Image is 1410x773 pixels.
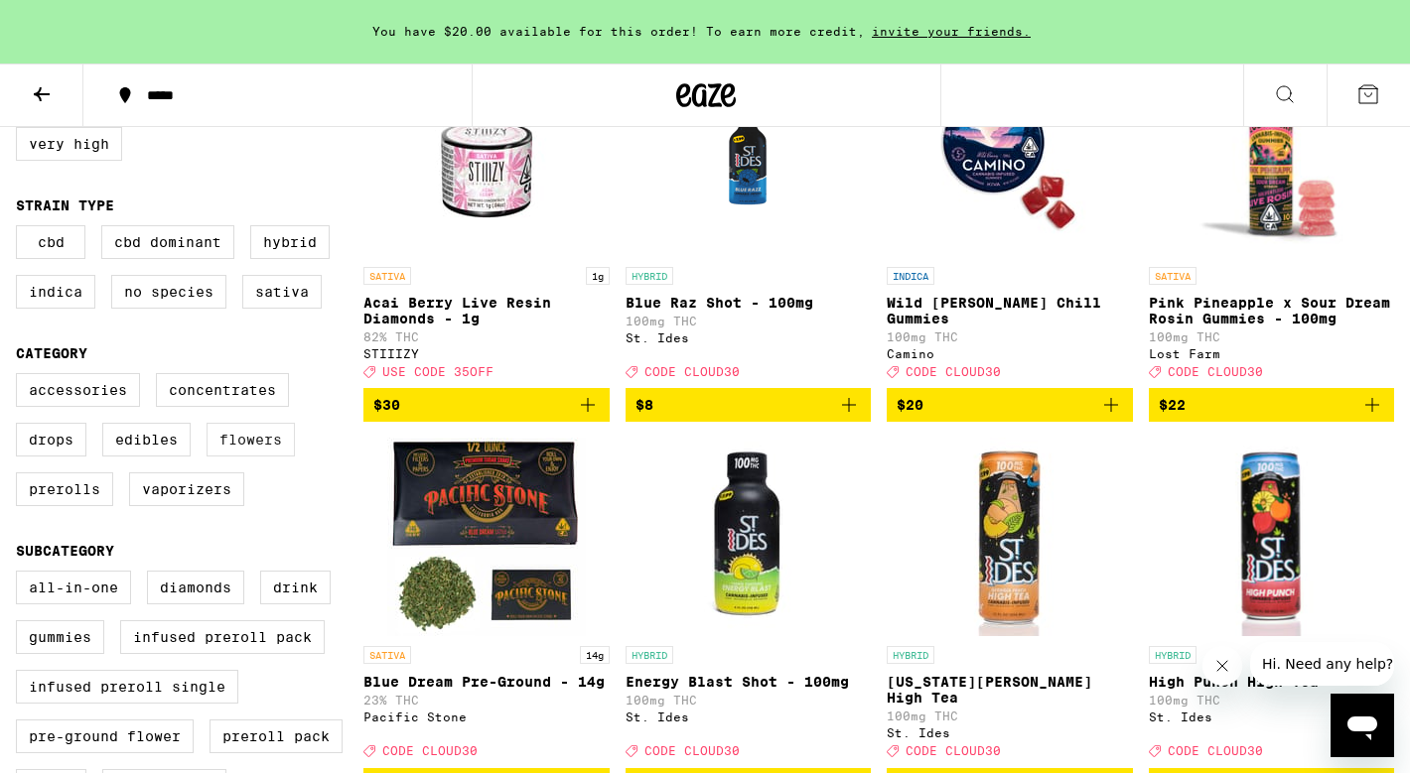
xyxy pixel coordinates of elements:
label: Gummies [16,620,104,654]
span: CODE CLOUD30 [382,745,478,758]
a: Open page for Energy Blast Shot - 100mg from St. Ides [626,438,872,767]
span: You have $20.00 available for this order! To earn more credit, [372,25,865,38]
legend: Subcategory [16,543,114,559]
div: Camino [887,347,1133,360]
label: Hybrid [250,225,330,259]
legend: Category [16,345,87,361]
label: All-In-One [16,571,131,604]
p: 100mg THC [626,315,872,327]
label: Concentrates [156,373,289,407]
p: 100mg THC [1149,330,1395,343]
p: HYBRID [626,646,673,664]
p: 100mg THC [887,709,1133,722]
p: 100mg THC [887,330,1133,343]
iframe: Close message [1202,646,1242,686]
div: Pacific Stone [363,710,610,723]
a: Open page for Wild Berry Chill Gummies from Camino [887,59,1133,388]
p: Blue Raz Shot - 100mg [626,295,872,311]
img: St. Ides - Georgia Peach High Tea [911,438,1109,636]
span: invite your friends. [865,25,1038,38]
p: HYBRID [626,267,673,285]
div: St. Ides [887,726,1133,739]
label: Edibles [102,423,191,456]
p: 1g [586,267,610,285]
p: SATIVA [1149,267,1197,285]
a: Open page for Acai Berry Live Resin Diamonds - 1g from STIIIZY [363,59,610,388]
a: Open page for Blue Raz Shot - 100mg from St. Ides [626,59,872,388]
label: CBD Dominant [101,225,234,259]
p: Blue Dream Pre-Ground - 14g [363,674,610,690]
img: Lost Farm - Pink Pineapple x Sour Dream Rosin Gummies - 100mg [1166,59,1376,257]
button: Add to bag [887,388,1133,422]
label: Preroll Pack [210,719,343,753]
label: Pre-ground Flower [16,719,194,753]
span: $22 [1159,397,1186,413]
p: 100mg THC [626,694,872,707]
p: Energy Blast Shot - 100mg [626,674,872,690]
iframe: Button to launch messaging window [1331,694,1394,757]
img: St. Ides - Blue Raz Shot - 100mg [648,59,847,257]
label: Vaporizers [129,472,244,506]
p: Wild [PERSON_NAME] Chill Gummies [887,295,1133,326]
a: Open page for Blue Dream Pre-Ground - 14g from Pacific Stone [363,438,610,767]
label: Flowers [207,423,295,456]
label: Very High [16,127,122,161]
p: SATIVA [363,646,411,664]
iframe: Message from company [1250,642,1394,686]
img: Camino - Wild Berry Chill Gummies [911,59,1109,257]
label: Drink [260,571,331,604]
label: Prerolls [16,472,113,506]
span: $20 [897,397,923,413]
div: Lost Farm [1149,347,1395,360]
label: Accessories [16,373,140,407]
span: CODE CLOUD30 [906,745,1001,758]
button: Add to bag [1149,388,1395,422]
p: [US_STATE][PERSON_NAME] High Tea [887,674,1133,706]
p: HYBRID [887,646,934,664]
span: $8 [635,397,653,413]
a: Open page for Georgia Peach High Tea from St. Ides [887,438,1133,767]
label: No Species [111,275,226,309]
p: 82% THC [363,330,610,343]
p: 100mg THC [1149,694,1395,707]
label: Diamonds [147,571,244,604]
label: Infused Preroll Pack [120,620,325,654]
img: STIIIZY - Acai Berry Live Resin Diamonds - 1g [387,59,586,257]
p: High Punch High Tea [1149,674,1395,690]
span: CODE CLOUD30 [644,365,740,378]
label: Indica [16,275,95,309]
a: Open page for Pink Pineapple x Sour Dream Rosin Gummies - 100mg from Lost Farm [1149,59,1395,388]
p: 14g [580,646,610,664]
span: CODE CLOUD30 [906,365,1001,378]
span: CODE CLOUD30 [644,745,740,758]
a: Open page for High Punch High Tea from St. Ides [1149,438,1395,767]
p: 23% THC [363,694,610,707]
div: St. Ides [626,710,872,723]
div: St. Ides [1149,710,1395,723]
button: Add to bag [626,388,872,422]
label: Drops [16,423,86,456]
img: St. Ides - High Punch High Tea [1172,438,1371,636]
p: INDICA [887,267,934,285]
p: HYBRID [1149,646,1197,664]
div: STIIIZY [363,347,610,360]
span: CODE CLOUD30 [1168,365,1263,378]
p: Pink Pineapple x Sour Dream Rosin Gummies - 100mg [1149,295,1395,326]
button: Add to bag [363,388,610,422]
span: $30 [373,397,400,413]
p: SATIVA [363,267,411,285]
p: Acai Berry Live Resin Diamonds - 1g [363,295,610,326]
img: Pacific Stone - Blue Dream Pre-Ground - 14g [387,438,586,636]
img: St. Ides - Energy Blast Shot - 100mg [648,438,847,636]
label: Sativa [242,275,322,309]
label: Infused Preroll Single [16,670,238,704]
div: St. Ides [626,331,872,344]
span: USE CODE 35OFF [382,365,493,378]
span: CODE CLOUD30 [1168,745,1263,758]
legend: Strain Type [16,197,114,213]
label: CBD [16,225,85,259]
